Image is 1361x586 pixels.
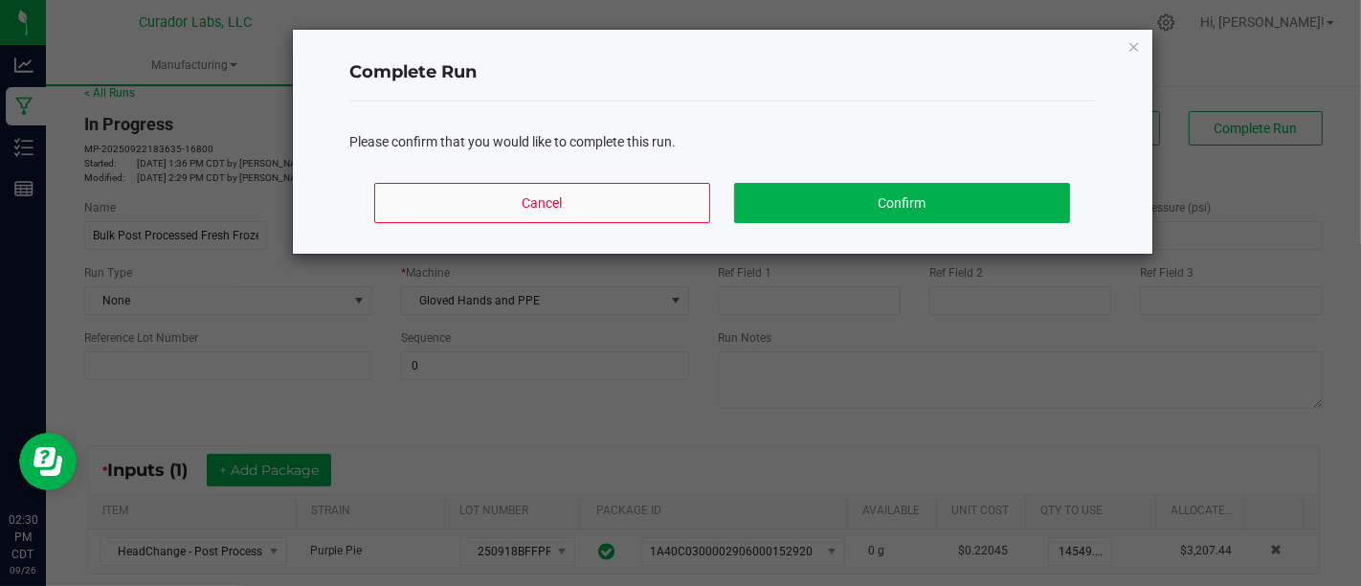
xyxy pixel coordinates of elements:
button: Confirm [734,183,1069,223]
button: Close [1127,34,1141,57]
div: Please confirm that you would like to complete this run. [350,132,1095,152]
button: Cancel [374,183,709,223]
h4: Complete Run [350,60,1095,85]
iframe: Resource center [19,433,77,490]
